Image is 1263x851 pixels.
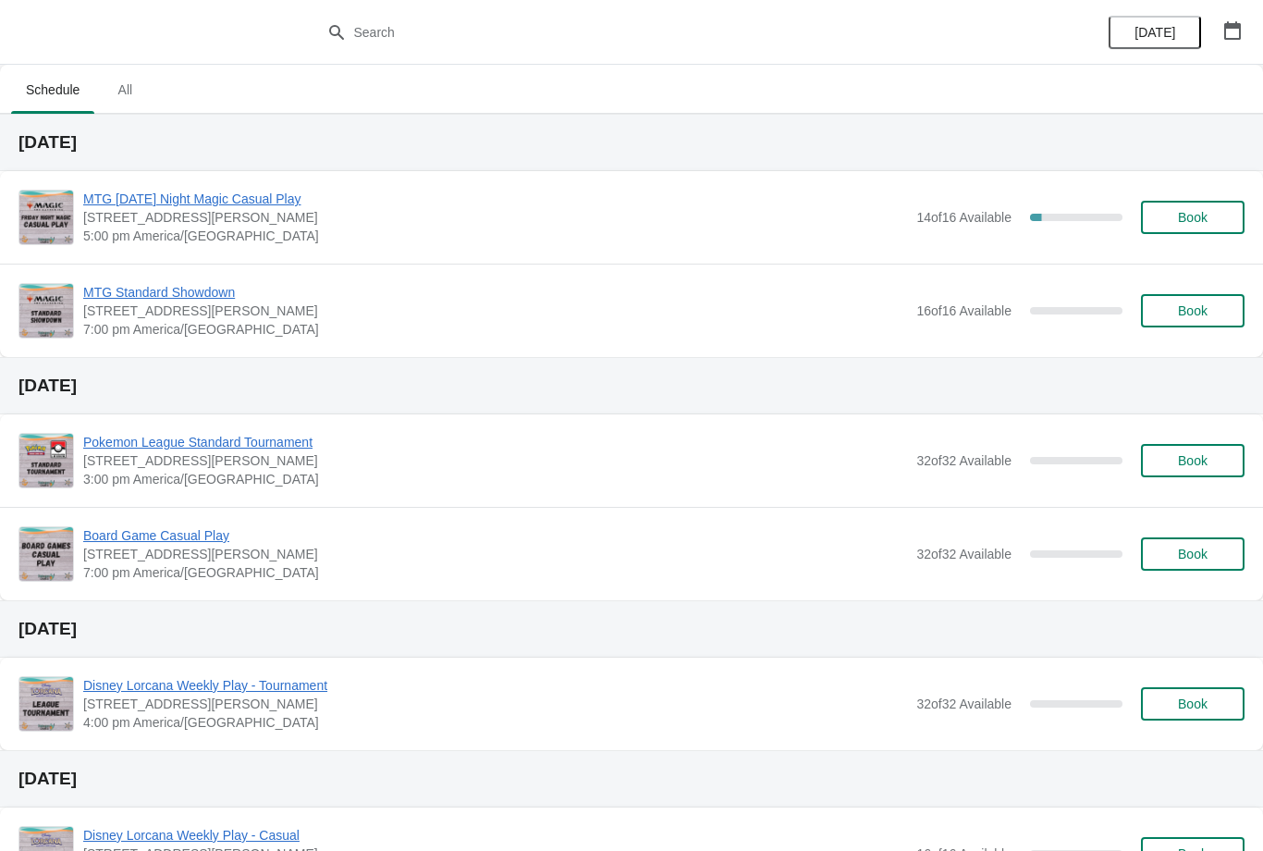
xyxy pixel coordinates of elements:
input: Search [353,16,948,49]
span: 32 of 32 Available [916,547,1012,561]
img: Pokemon League Standard Tournament | 2040 Louetta Rd Ste I Spring, TX 77388 | 3:00 pm America/Chi... [19,434,73,487]
span: 14 of 16 Available [916,210,1012,225]
span: [STREET_ADDRESS][PERSON_NAME] [83,451,907,470]
h2: [DATE] [18,376,1245,395]
span: [STREET_ADDRESS][PERSON_NAME] [83,208,907,227]
button: Book [1141,537,1245,571]
button: Book [1141,687,1245,721]
img: MTG Standard Showdown | 2040 Louetta Rd Ste I Spring, TX 77388 | 7:00 pm America/Chicago [19,284,73,338]
span: 7:00 pm America/[GEOGRAPHIC_DATA] [83,563,907,582]
button: Book [1141,201,1245,234]
img: Board Game Casual Play | 2040 Louetta Rd Ste I Spring, TX 77388 | 7:00 pm America/Chicago [19,527,73,581]
span: 5:00 pm America/[GEOGRAPHIC_DATA] [83,227,907,245]
button: Book [1141,444,1245,477]
span: MTG [DATE] Night Magic Casual Play [83,190,907,208]
span: 3:00 pm America/[GEOGRAPHIC_DATA] [83,470,907,488]
h2: [DATE] [18,620,1245,638]
span: 32 of 32 Available [916,453,1012,468]
span: [DATE] [1134,25,1175,40]
span: MTG Standard Showdown [83,283,907,302]
span: 7:00 pm America/[GEOGRAPHIC_DATA] [83,320,907,339]
span: [STREET_ADDRESS][PERSON_NAME] [83,302,907,320]
span: Disney Lorcana Weekly Play - Casual [83,826,907,845]
span: [STREET_ADDRESS][PERSON_NAME] [83,545,907,563]
img: Disney Lorcana Weekly Play - Tournament | 2040 Louetta Rd Ste I Spring, TX 77388 | 4:00 pm Americ... [19,677,73,731]
h2: [DATE] [18,133,1245,152]
h2: [DATE] [18,770,1245,788]
span: Book [1178,210,1208,225]
button: Book [1141,294,1245,327]
span: Book [1178,547,1208,561]
span: 4:00 pm America/[GEOGRAPHIC_DATA] [83,713,907,732]
span: Pokemon League Standard Tournament [83,433,907,451]
span: 16 of 16 Available [916,303,1012,318]
span: Schedule [11,73,94,106]
span: Disney Lorcana Weekly Play - Tournament [83,676,907,695]
span: Book [1178,453,1208,468]
span: All [102,73,148,106]
button: [DATE] [1109,16,1201,49]
img: MTG Friday Night Magic Casual Play | 2040 Louetta Rd Ste I Spring, TX 77388 | 5:00 pm America/Chi... [19,191,73,244]
span: 32 of 32 Available [916,697,1012,711]
span: Board Game Casual Play [83,526,907,545]
span: Book [1178,697,1208,711]
span: Book [1178,303,1208,318]
span: [STREET_ADDRESS][PERSON_NAME] [83,695,907,713]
